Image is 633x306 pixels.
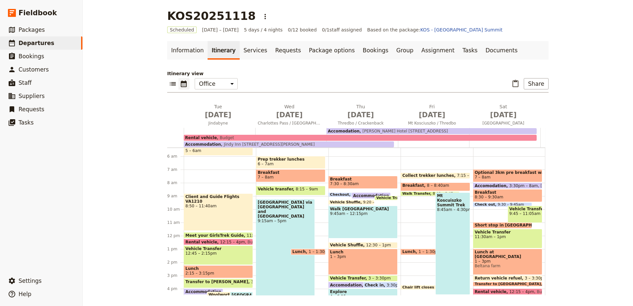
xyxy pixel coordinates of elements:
[509,183,538,188] span: 3:30pm – 8am
[255,103,326,128] button: Wed [DATE]Charlottes Pass / [GEOGRAPHIC_DATA]
[258,187,296,191] span: Vehicle transfer
[328,206,398,238] div: Walk [GEOGRAPHIC_DATA]9:45am – 12:15pm
[330,283,365,287] span: Accomodation
[240,41,271,60] a: Services
[475,223,555,228] span: Short stop in [GEOGRAPHIC_DATA]
[185,194,251,204] span: Client and Guide Flights VA1210
[475,276,525,280] span: Return vehicle refuel
[292,249,309,254] span: Lunch
[473,169,542,182] div: Optional 3km pre breakfast walk.7 – 8am
[400,103,463,120] h2: Fri
[398,121,466,126] span: Mt Kosciuszko / Thredbo
[473,249,542,275] div: Lunch at [GEOGRAPHIC_DATA]1 – 3pmBeltana farm
[435,192,470,295] div: Mt Koscuiszko Summit Trek8:45am – 4:30pm
[473,222,532,229] div: Short stop in [GEOGRAPHIC_DATA]
[326,128,537,134] div: Accomodation[PERSON_NAME] Hotel [STREET_ADDRESS]
[185,271,214,276] span: 2:15 – 3:15pm
[328,242,398,248] div: Vehicle Shuffle12:30 – 1pm
[186,110,250,120] span: [DATE]
[288,26,317,33] span: 0/12 booked
[427,183,449,190] span: 8 – 8:40am
[256,169,325,182] div: Breakfast7 – 8am
[459,41,482,60] a: Tasks
[469,121,538,126] span: [GEOGRAPHIC_DATA]
[402,249,418,254] span: Lunch
[510,78,521,89] button: Paste itinerary item
[167,246,184,252] div: 1 pm
[258,162,273,166] span: 6 – 7am
[258,200,313,219] span: [GEOGRAPHIC_DATA] via [GEOGRAPHIC_DATA] and [GEOGRAPHIC_DATA]
[184,239,253,245] div: Rental vehicle12:15 – 4pmBudget
[19,291,31,297] span: Help
[472,110,535,120] span: [DATE]
[167,233,184,238] div: 12 pm
[296,187,318,194] span: 8:15 – 9am
[401,295,470,300] div: Walk Transfer4:30 – 4:45pm
[475,190,541,195] span: Breakfast
[437,193,468,207] span: Mt Koscuiszko Summit Trek
[363,282,398,288] div: Check in3:30pm
[359,41,392,60] a: Bookings
[330,254,396,259] span: 1 – 3pm
[167,167,184,172] div: 7 am
[402,285,453,289] span: Chair lift closes at 4pm
[475,170,541,175] span: Optional 3km pre breakfast walk.
[326,121,395,126] span: Thredbo / Crackenback
[185,142,221,147] span: Accommodation
[258,170,323,175] span: Breakfast
[186,103,250,120] h2: Tue
[221,142,315,147] span: Jindy Inn [STREET_ADDRESS][PERSON_NAME]
[258,219,313,223] span: 9:15am – 5pm
[185,148,201,153] span: 5 – 6am
[329,110,392,120] span: [DATE]
[366,243,391,247] span: 12:30 – 1pm
[524,78,549,89] button: Share
[167,26,197,33] span: Scheduled
[167,70,549,77] p: Itinerary view
[184,245,253,265] div: Vehicle Transfer12:45 – 2:15pm
[184,265,253,278] div: Lunch2:15 – 3:15pm
[525,276,547,280] span: 3 – 3:30pm
[475,234,541,239] span: 11:30am – 1pm
[534,289,551,294] span: Budget
[475,250,541,259] span: Lunch at [GEOGRAPHIC_DATA]
[392,41,417,60] a: Group
[167,273,184,278] div: 3 pm
[19,53,44,60] span: Bookings
[260,11,271,22] button: Actions
[184,135,537,141] div: Rental vehicleBudget
[291,249,325,255] div: Lunch1 – 1:30pm
[328,249,398,275] div: Lunch1 – 3pm
[271,41,305,60] a: Requests
[220,240,245,244] span: 12:15 – 4pm
[19,278,42,284] span: Settings
[184,193,253,230] div: Client and Guide Flights VA12108:50 – 11:40am
[19,8,57,18] span: Fieldbook
[167,207,184,212] div: 10 am
[19,93,45,99] span: Suppliers
[167,9,256,23] h1: KOS20251118
[509,207,541,211] span: Vehicle Transfer to Cooma
[167,220,184,225] div: 11 am
[509,289,534,294] span: 12:15 – 4pm
[258,157,323,162] span: Prep trekker lunches
[245,240,262,244] span: Budget
[256,156,325,169] div: Prep trekker lunches6 – 7am
[184,141,394,147] div: AccommodationJindy Inn [STREET_ADDRESS][PERSON_NAME]
[418,249,441,254] span: 1 – 1:30pm
[475,282,544,286] span: Transfer to [GEOGRAPHIC_DATA]
[167,78,178,89] button: List view
[538,183,626,188] span: [PERSON_NAME] Hotel [STREET_ADDRESS]
[247,233,265,237] span: 11:45am
[209,292,250,297] span: Woolworths shop
[401,182,470,191] div: Breakfast8 – 8:40am
[473,202,532,207] div: Check out9:30 – 9:45am
[19,40,54,46] span: Departures
[19,26,45,33] span: Packages
[167,260,184,265] div: 2 pm
[330,211,396,216] span: 9:45am – 12:15pm
[184,288,223,295] div: Accommodation
[473,189,542,202] div: Breakfast8:30 – 9:30am
[473,182,542,189] div: Accomodation3:30pm – 8am[PERSON_NAME] Hotel [STREET_ADDRESS]
[367,26,503,33] span: Based on the package:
